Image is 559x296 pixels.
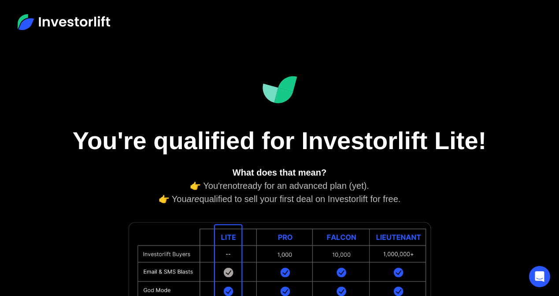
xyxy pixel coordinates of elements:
[529,266,550,287] div: Open Intercom Messenger
[59,126,500,155] h1: You're qualified for Investorlift Lite!
[187,194,200,204] em: are
[228,181,240,191] em: not
[90,166,469,206] div: 👉 You're ready for an advanced plan (yet). 👉 You qualified to sell your first deal on Investorlif...
[262,76,297,104] img: Investorlift Dashboard
[233,168,326,177] strong: What does that mean?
